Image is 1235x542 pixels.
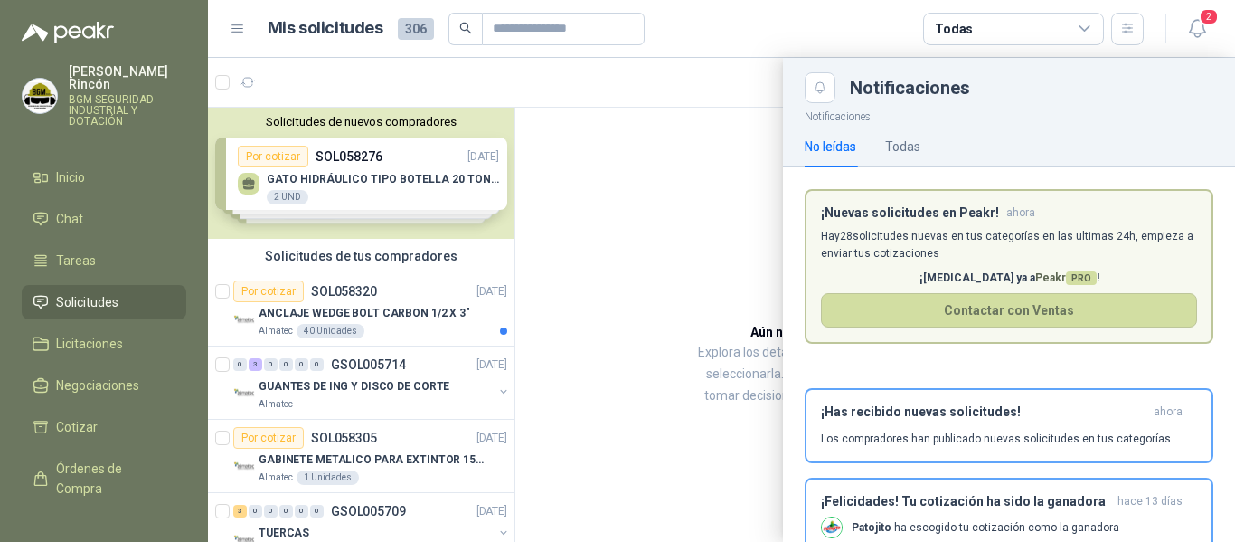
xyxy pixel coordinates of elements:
a: Órdenes de Compra [22,452,186,506]
span: Negociaciones [56,376,139,395]
span: 306 [398,18,434,40]
span: Chat [56,209,83,229]
span: Órdenes de Compra [56,459,169,499]
img: Company Logo [822,518,842,537]
a: Solicitudes [22,285,186,319]
span: ahora [1154,404,1183,420]
div: Todas [935,19,973,39]
p: ha escogido tu cotización como la ganadora [852,520,1119,536]
span: Licitaciones [56,334,123,354]
span: 2 [1199,8,1219,25]
p: Hay 28 solicitudes nuevas en tus categorías en las ultimas 24h, empieza a enviar tus cotizaciones [821,228,1197,262]
h1: Mis solicitudes [268,15,383,42]
a: Inicio [22,160,186,195]
p: Los compradores han publicado nuevas solicitudes en tus categorías. [821,431,1174,447]
a: Tareas [22,243,186,278]
div: Todas [885,137,920,157]
a: Negociaciones [22,368,186,403]
p: [PERSON_NAME] Rincón [69,65,186,90]
button: Close [805,72,835,103]
a: Chat [22,202,186,236]
b: Patojito [852,521,891,534]
button: 2 [1181,13,1213,45]
div: Notificaciones [850,79,1213,97]
h3: ¡Has recibido nuevas solicitudes! [821,404,1146,420]
a: Licitaciones [22,327,186,361]
p: Notificaciones [783,103,1235,126]
div: No leídas [805,137,856,157]
h3: ¡Felicidades! Tu cotización ha sido la ganadora [821,494,1110,509]
span: Peakr [1035,271,1097,284]
img: Company Logo [23,79,57,113]
span: Tareas [56,251,96,271]
span: ahora [1006,205,1035,221]
span: Inicio [56,167,85,187]
span: PRO [1066,271,1097,285]
button: Contactar con Ventas [821,293,1197,328]
img: Logo peakr [22,22,114,43]
span: Solicitudes [56,292,118,312]
span: hace 13 días [1117,494,1183,509]
p: BGM SEGURIDAD INDUSTRIAL Y DOTACIÓN [69,94,186,127]
p: ¡[MEDICAL_DATA] ya a ! [821,270,1197,287]
span: search [459,22,472,34]
a: Cotizar [22,410,186,444]
span: Cotizar [56,417,98,437]
h3: ¡Nuevas solicitudes en Peakr! [821,205,999,221]
button: ¡Has recibido nuevas solicitudes!ahora Los compradores han publicado nuevas solicitudes en tus ca... [805,388,1213,463]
